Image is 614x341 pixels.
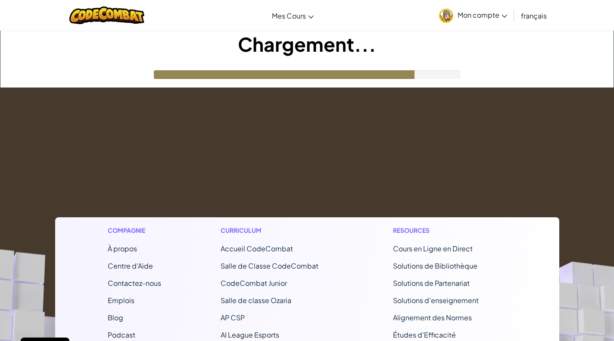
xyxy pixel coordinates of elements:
[517,4,551,27] a: français
[69,6,145,24] img: CodeCombat logo
[221,278,287,288] a: CodeCombat Junior
[108,296,134,305] a: Emplois
[458,10,507,19] span: Mon compte
[221,313,245,322] a: AP CSP
[221,330,279,339] a: AI League Esports
[393,226,506,235] h1: Resources
[272,11,306,20] span: Mes Cours
[268,4,318,27] a: Mes Cours
[439,9,453,23] img: avatar
[521,11,547,20] span: français
[435,2,511,29] a: Mon compte
[108,330,135,339] a: Podcast
[393,261,477,270] a: Solutions de Bibliothèque
[0,31,614,57] h1: Chargement...
[221,226,334,235] h1: Curriculum
[108,278,161,288] span: Contactez-nous
[108,244,137,253] a: À propos
[108,313,123,322] a: Blog
[221,296,291,305] a: Salle de classe Ozaria
[221,244,293,253] span: Accueil CodeCombat
[393,244,473,253] a: Cours en Ligne en Direct
[393,330,456,339] a: Études d'Efficacité
[393,296,479,305] a: Solutions d'enseignement
[221,261,318,270] a: Salle de Classe CodeCombat
[108,261,153,270] a: Centre d'Aide
[108,226,161,235] h1: Compagnie
[393,278,470,288] a: Solutions de Partenariat
[393,313,472,322] a: Alignement des Normes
